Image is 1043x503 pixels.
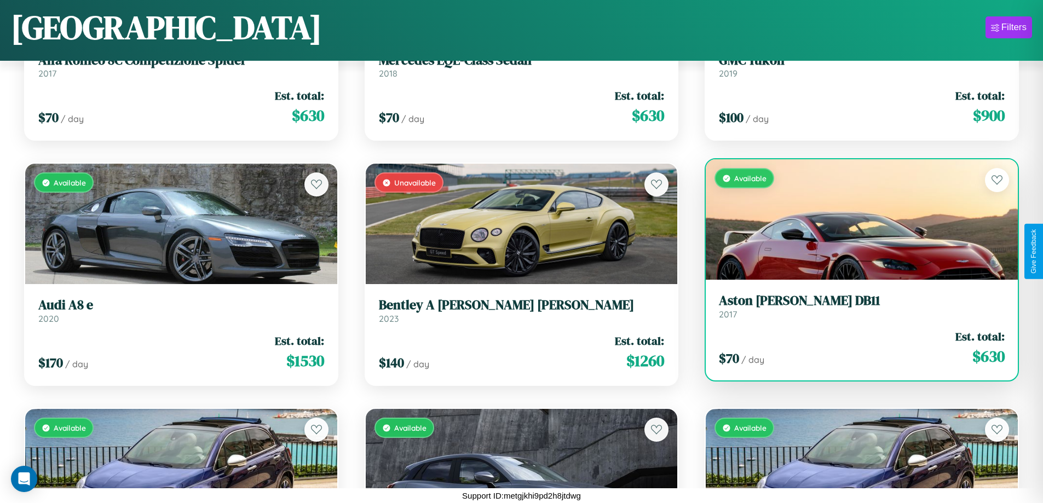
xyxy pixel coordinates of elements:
[38,354,63,372] span: $ 170
[11,466,37,492] div: Open Intercom Messenger
[379,297,665,324] a: Bentley A [PERSON_NAME] [PERSON_NAME]2023
[54,423,86,432] span: Available
[972,345,1005,367] span: $ 630
[632,105,664,126] span: $ 630
[275,333,324,349] span: Est. total:
[615,88,664,103] span: Est. total:
[626,350,664,372] span: $ 1260
[38,68,56,79] span: 2017
[719,68,737,79] span: 2019
[38,53,324,68] h3: Alfa Romeo 8C Competizione Spider
[986,16,1032,38] button: Filters
[61,113,84,124] span: / day
[719,349,739,367] span: $ 70
[955,328,1005,344] span: Est. total:
[734,423,767,432] span: Available
[38,313,59,324] span: 2020
[734,174,767,183] span: Available
[65,359,88,369] span: / day
[379,53,665,68] h3: Mercedes EQE-Class Sedan
[379,53,665,79] a: Mercedes EQE-Class Sedan2018
[741,354,764,365] span: / day
[1001,22,1027,33] div: Filters
[955,88,1005,103] span: Est. total:
[275,88,324,103] span: Est. total:
[38,297,324,313] h3: Audi A8 e
[38,297,324,324] a: Audi A8 e2020
[379,68,397,79] span: 2018
[292,105,324,126] span: $ 630
[38,108,59,126] span: $ 70
[54,178,86,187] span: Available
[11,5,322,50] h1: [GEOGRAPHIC_DATA]
[1030,229,1038,274] div: Give Feedback
[286,350,324,372] span: $ 1530
[401,113,424,124] span: / day
[379,108,399,126] span: $ 70
[719,108,744,126] span: $ 100
[406,359,429,369] span: / day
[394,178,436,187] span: Unavailable
[746,113,769,124] span: / day
[379,297,665,313] h3: Bentley A [PERSON_NAME] [PERSON_NAME]
[719,293,1005,309] h3: Aston [PERSON_NAME] DB11
[462,488,581,503] p: Support ID: metgjkhi9pd2h8jtdwg
[38,53,324,79] a: Alfa Romeo 8C Competizione Spider2017
[719,53,1005,79] a: GMC Yukon2019
[615,333,664,349] span: Est. total:
[719,293,1005,320] a: Aston [PERSON_NAME] DB112017
[379,313,399,324] span: 2023
[379,354,404,372] span: $ 140
[394,423,427,432] span: Available
[973,105,1005,126] span: $ 900
[719,309,737,320] span: 2017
